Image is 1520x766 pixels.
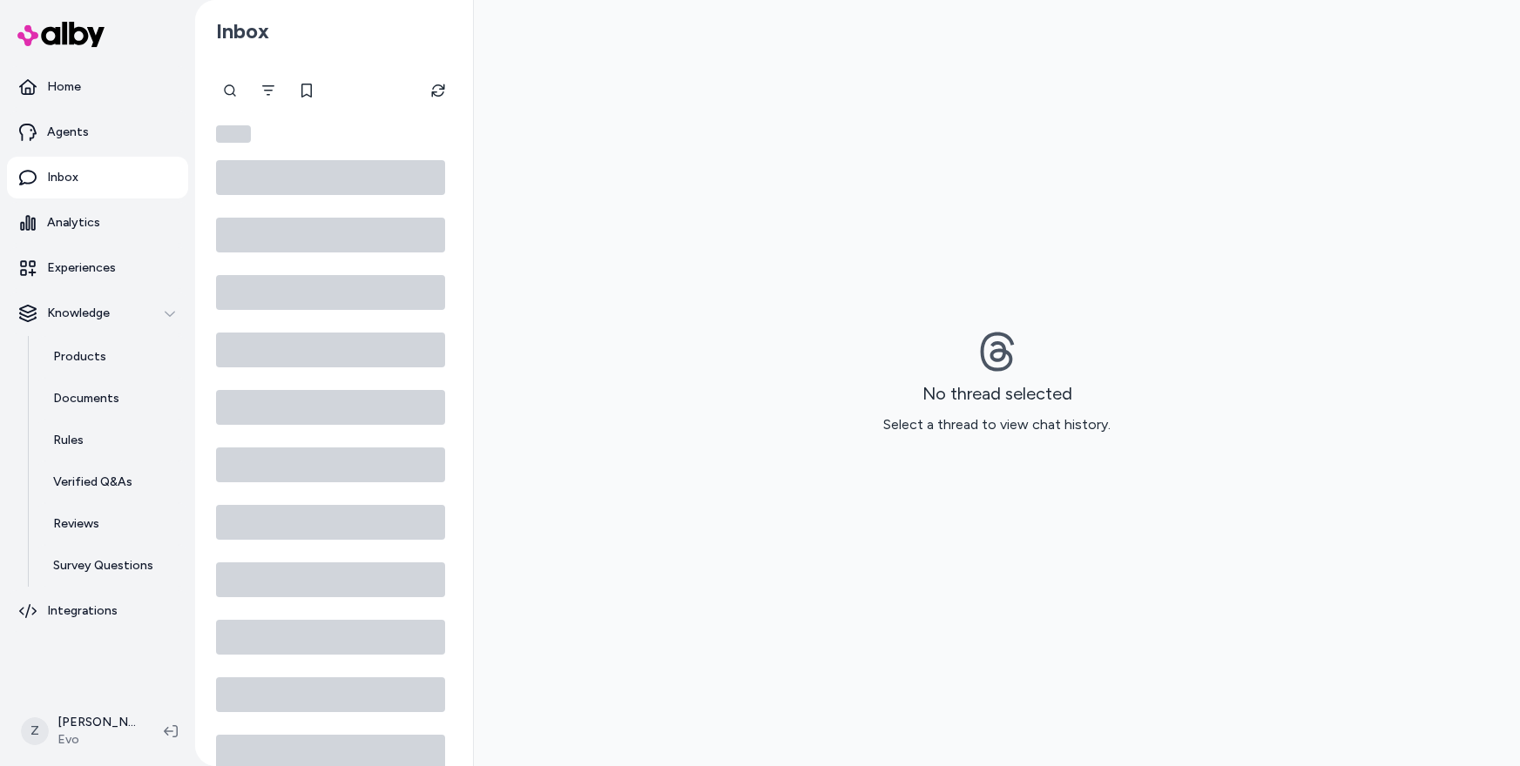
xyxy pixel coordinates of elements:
p: Inbox [47,169,78,186]
a: Experiences [7,247,188,289]
button: Refresh [421,73,456,108]
a: Home [7,66,188,108]
button: Z[PERSON_NAME]Evo [10,703,150,759]
h3: No thread selected [922,383,1072,404]
a: Inbox [7,157,188,198]
a: Analytics [7,202,188,244]
span: Evo [57,731,136,749]
p: Reviews [53,515,99,533]
img: alby Logo [17,22,105,47]
p: Agents [47,124,89,141]
a: Agents [7,111,188,153]
p: Documents [53,390,119,407]
p: Products [53,348,106,366]
span: Z [21,717,49,745]
a: Verified Q&As [36,461,188,503]
p: Survey Questions [53,557,153,574]
p: Integrations [47,602,118,620]
p: Experiences [47,259,116,277]
a: Survey Questions [36,545,188,587]
a: Documents [36,378,188,420]
p: [PERSON_NAME] [57,714,136,731]
button: Knowledge [7,292,188,334]
h2: Inbox [216,18,269,44]
p: Rules [53,432,84,449]
a: Integrations [7,590,188,632]
p: Select a thread to view chat history. [883,414,1111,435]
p: Verified Q&As [53,474,132,491]
a: Products [36,336,188,378]
a: Rules [36,420,188,461]
p: Analytics [47,214,100,232]
button: Filter [251,73,286,108]
p: Home [47,78,81,96]
p: Knowledge [47,305,110,322]
a: Reviews [36,503,188,545]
